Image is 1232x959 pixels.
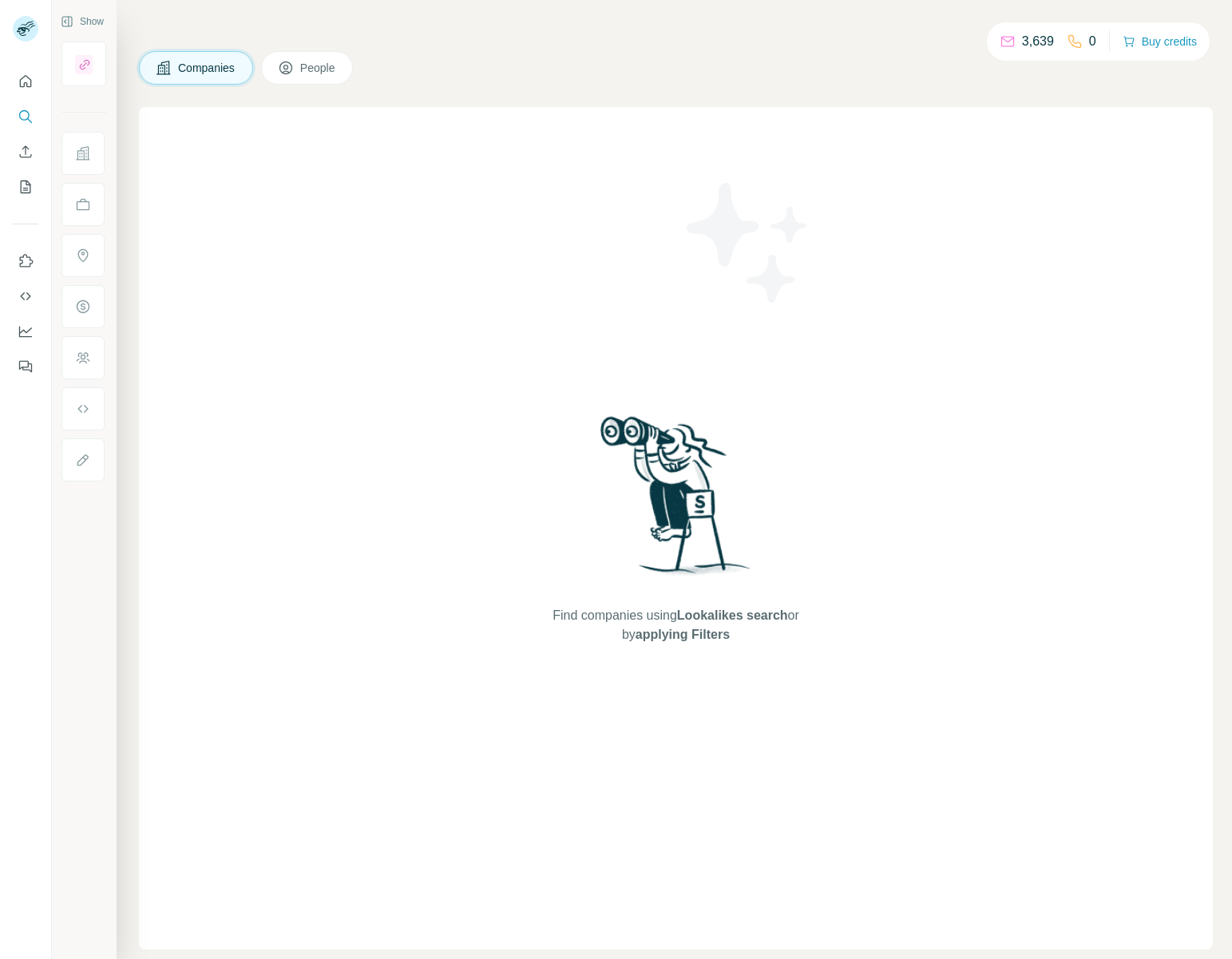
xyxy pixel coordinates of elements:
button: Search [13,102,38,131]
span: applying Filters [636,628,730,641]
img: Surfe Illustration - Stars [676,171,820,315]
button: Feedback [13,352,38,381]
button: Show [50,10,115,34]
p: 0 [1089,32,1096,51]
h4: Search [139,19,1213,42]
button: Use Surfe on LinkedIn [13,247,38,275]
button: My lists [13,172,38,201]
span: Lookalikes search [677,608,788,622]
p: 3,639 [1022,32,1054,51]
button: Use Surfe API [13,282,38,311]
img: Surfe Illustration - Woman searching with binoculars [593,412,759,590]
button: Enrich CSV [13,137,38,166]
button: Dashboard [13,317,38,346]
span: Companies [178,60,236,76]
button: Quick start [13,67,38,96]
span: People [300,60,337,76]
button: Buy credits [1123,30,1197,53]
span: Find companies using or by [548,606,803,644]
